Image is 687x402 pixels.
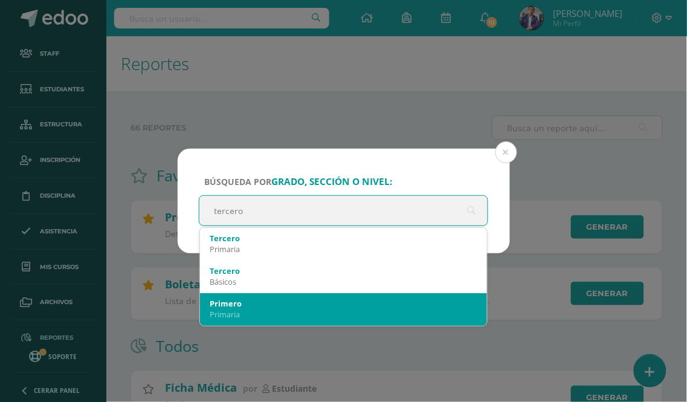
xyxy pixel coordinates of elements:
[210,276,478,287] div: Básicos
[495,141,517,163] button: Close (Esc)
[210,265,478,276] div: Tercero
[210,233,478,244] div: Tercero
[210,298,478,309] div: Primero
[210,309,478,320] div: Primaria
[210,244,478,254] div: Primaria
[205,176,393,187] span: Búsqueda por
[272,175,393,188] strong: grado, sección o nivel:
[199,196,488,225] input: ej. Primero primaria, etc.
